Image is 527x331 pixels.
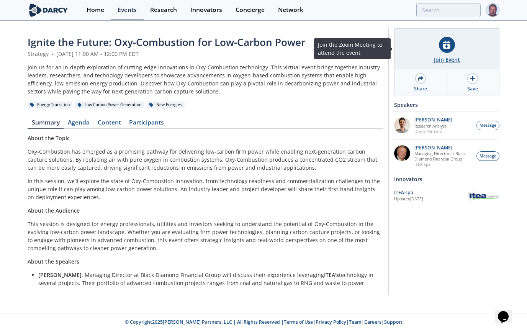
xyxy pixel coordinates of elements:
iframe: chat widget [495,300,519,323]
a: Privacy Policy [316,319,346,325]
a: Team [349,319,362,325]
div: Join us for an in-depth exploration of cutting-edge innovations in Oxy-Combustion technology. Thi... [28,63,383,95]
p: Darcy Partners [414,129,452,134]
span: • [50,50,55,57]
strong: ITEA's [324,271,339,279]
div: Research [150,7,177,13]
div: Join Event [434,56,460,64]
img: e78dc165-e339-43be-b819-6f39ce58aec6 [394,117,410,133]
div: Strategy [DATE] 11:00 AM - 12:00 PM EDT [28,50,383,58]
a: ITEA spa Updated[DATE] ITEA spa [394,189,499,202]
strong: About the Speakers [28,258,79,265]
button: Message [476,121,499,130]
div: Energy Transition [28,102,72,108]
img: 5c882eca-8b14-43be-9dc2-518e113e9a37 [394,145,410,161]
div: Speakers [394,98,499,111]
div: Save [467,85,478,92]
p: ITEA spa [414,162,473,167]
div: ITEA spa [394,189,467,196]
p: Oxy-Combustion has emerged as a promising pathway for delivering low-carbon firm power while enab... [28,147,383,172]
a: Careers [364,319,381,325]
img: Profile [486,3,499,17]
div: Low Carbon Power Generation [75,102,144,108]
span: Message [480,123,496,129]
div: Innovators [190,7,222,13]
a: Support [384,319,403,325]
p: Research Analyst [414,123,452,129]
div: Events [118,7,137,13]
p: [PERSON_NAME] [414,145,473,151]
a: Agenda [64,120,93,129]
span: Ignite the Future: Oxy-Combustion for Low-Carbon Power [28,35,305,49]
span: Message [480,153,496,159]
button: Message [476,151,499,161]
li: , Managing Director at Black Diamond Financial Group will discuss their experience leveraging tec... [38,271,378,287]
div: New Energies [147,102,185,108]
p: In this session, we’ll explore the state of Oxy-Combustion innovation, from technology readiness ... [28,177,383,201]
p: [PERSON_NAME] [414,117,452,123]
a: Summary [28,120,64,129]
img: logo-wide.svg [28,3,69,17]
p: © Copyright 2025 [PERSON_NAME] Partners, LLC | All Rights Reserved | | | | | [29,319,498,326]
strong: About the Topic [28,134,70,142]
div: Updated [DATE] [394,196,467,202]
strong: [PERSON_NAME] [38,271,82,279]
div: Share [414,85,427,92]
div: Concierge [236,7,265,13]
div: Innovators [394,172,499,186]
a: Participants [125,120,168,129]
p: Managing Director at Black Diamond Financial Group [414,151,473,162]
img: ITEA spa [467,190,499,202]
strong: About the Audience [28,207,80,214]
a: Content [93,120,125,129]
input: Advanced Search [416,3,481,17]
div: Network [278,7,303,13]
div: Home [87,7,104,13]
p: This session is designed for energy professionals, utilities and investors seeking to understand ... [28,220,383,252]
a: Terms of Use [284,319,313,325]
